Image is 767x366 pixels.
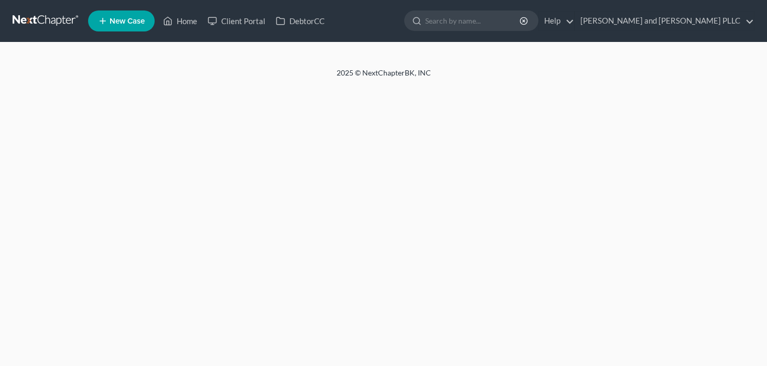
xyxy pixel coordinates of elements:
[575,12,754,30] a: [PERSON_NAME] and [PERSON_NAME] PLLC
[158,12,202,30] a: Home
[202,12,271,30] a: Client Portal
[110,17,145,25] span: New Case
[271,12,330,30] a: DebtorCC
[85,68,683,87] div: 2025 © NextChapterBK, INC
[425,11,521,30] input: Search by name...
[539,12,574,30] a: Help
